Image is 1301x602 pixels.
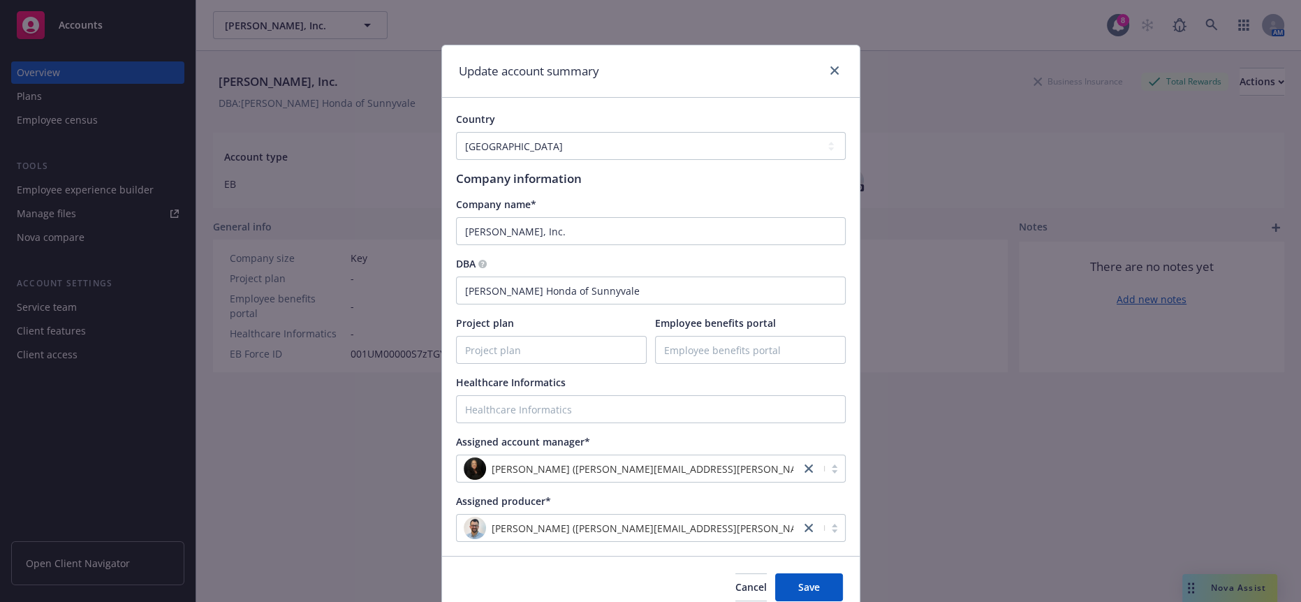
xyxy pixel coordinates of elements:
span: Employee benefits portal [655,316,776,330]
h1: Company information [456,171,846,186]
h1: Update account summary [459,62,599,80]
span: [PERSON_NAME] ([PERSON_NAME][EMAIL_ADDRESS][PERSON_NAME][DOMAIN_NAME]) [492,462,898,476]
input: DBA [456,277,846,304]
input: Healthcare Informatics [457,396,845,423]
span: Assigned account manager* [456,435,590,448]
span: photo[PERSON_NAME] ([PERSON_NAME][EMAIL_ADDRESS][PERSON_NAME][DOMAIN_NAME]) [464,517,793,539]
span: Company name* [456,198,536,211]
a: close [826,62,843,79]
a: close [800,460,817,477]
span: Cancel [735,580,767,594]
span: DBA [456,257,476,270]
img: photo [464,517,486,539]
input: Employee benefits portal [656,337,845,363]
span: photo[PERSON_NAME] ([PERSON_NAME][EMAIL_ADDRESS][PERSON_NAME][DOMAIN_NAME]) [464,457,793,480]
span: Country [456,112,495,126]
span: Save [798,580,820,594]
span: Healthcare Informatics [456,376,566,389]
button: Save [775,573,843,601]
a: close [800,520,817,536]
span: Project plan [456,316,514,330]
span: [PERSON_NAME] ([PERSON_NAME][EMAIL_ADDRESS][PERSON_NAME][DOMAIN_NAME]) [492,521,898,536]
input: Company name [456,217,846,245]
button: Cancel [735,573,767,601]
img: photo [464,457,486,480]
span: Assigned producer* [456,494,551,508]
input: Project plan [457,337,646,363]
